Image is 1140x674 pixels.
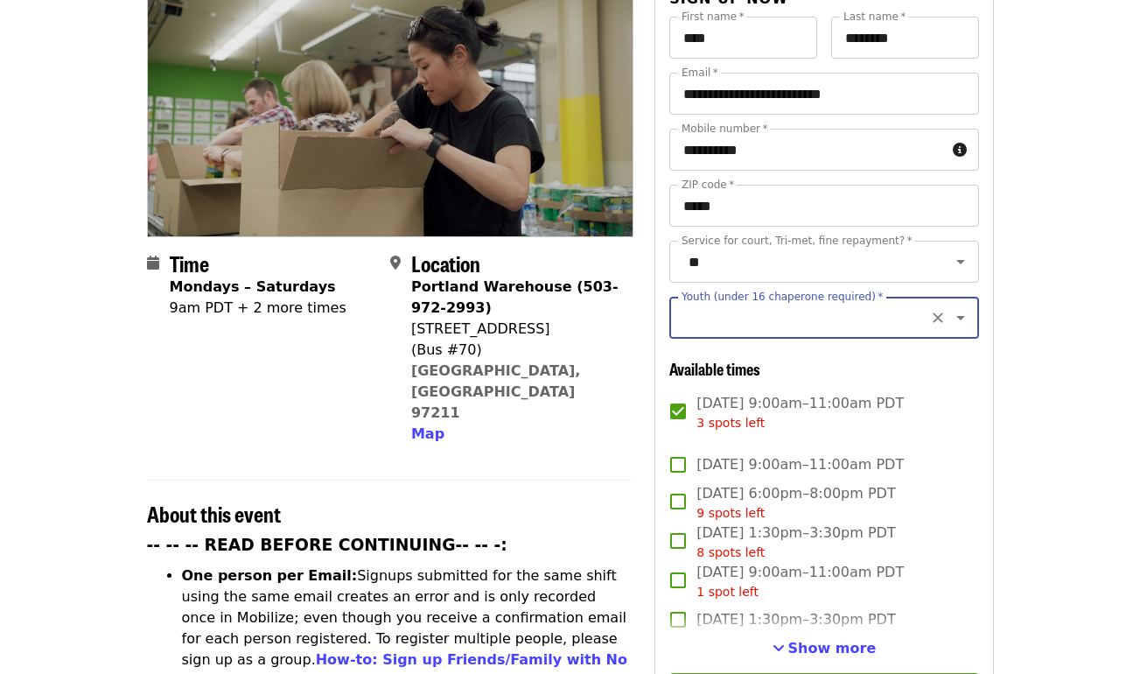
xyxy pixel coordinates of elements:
strong: -- -- -- READ BEFORE CONTINUING-- -- -: [147,536,507,554]
span: About this event [147,498,281,529]
label: Email [682,67,718,78]
span: 8 spots left [696,545,765,559]
span: [DATE] 1:30pm–3:30pm PDT [696,609,895,630]
strong: One person per Email: [182,567,358,584]
a: [GEOGRAPHIC_DATA], [GEOGRAPHIC_DATA] 97211 [411,362,581,421]
div: [STREET_ADDRESS] [411,319,619,340]
div: 9am PDT + 2 more times [170,298,346,319]
span: [DATE] 9:00am–11:00am PDT [696,562,904,601]
input: Email [669,73,978,115]
button: Clear [926,305,950,330]
i: calendar icon [147,255,159,271]
span: Time [170,248,209,278]
label: Service for court, Tri-met, fine repayment? [682,235,913,246]
label: Mobile number [682,123,767,134]
span: [DATE] 9:00am–11:00am PDT [696,454,904,475]
span: [DATE] 1:30pm–3:30pm PDT [696,523,895,562]
span: Show more [788,640,877,656]
span: Location [411,248,480,278]
span: [DATE] 9:00am–11:00am PDT [696,393,904,432]
input: Last name [831,17,979,59]
input: Mobile number [669,129,945,171]
button: Map [411,424,444,445]
strong: Mondays – Saturdays [170,278,336,295]
input: ZIP code [669,185,978,227]
span: 3 spots left [696,416,765,430]
span: Map [411,425,444,442]
span: [DATE] 6:00pm–8:00pm PDT [696,483,895,523]
button: Open [948,249,973,274]
span: Available times [669,357,760,380]
label: ZIP code [682,179,734,190]
span: 9 spots left [696,506,765,520]
input: First name [669,17,817,59]
button: See more timeslots [773,638,877,659]
div: (Bus #70) [411,340,619,361]
label: Last name [843,11,906,22]
label: Youth (under 16 chaperone required) [682,291,883,302]
label: First name [682,11,745,22]
span: 1 spot left [696,585,759,599]
strong: Portland Warehouse (503-972-2993) [411,278,619,316]
i: circle-info icon [953,142,967,158]
button: Open [948,305,973,330]
i: map-marker-alt icon [390,255,401,271]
